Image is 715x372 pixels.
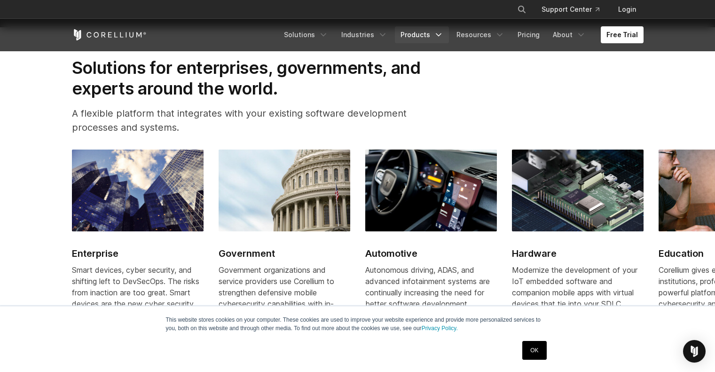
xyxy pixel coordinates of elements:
[72,57,447,99] h2: Solutions for enterprises, governments, and experts around the world.
[365,150,497,355] a: Automotive Automotive Autonomous driving, ADAS, and advanced infotainment systems are continually...
[72,264,204,343] div: Smart devices, cyber security, and shifting left to DevSecOps. The risks from inaction are too gr...
[506,1,644,18] div: Navigation Menu
[547,26,591,43] a: About
[611,1,644,18] a: Login
[278,26,644,43] div: Navigation Menu
[395,26,449,43] a: Products
[365,246,497,261] h2: Automotive
[278,26,334,43] a: Solutions
[451,26,510,43] a: Resources
[219,264,350,343] div: Government organizations and service providers use Corellium to strengthen defensive mobile cyber...
[512,246,644,261] h2: Hardware
[683,340,706,363] div: Open Intercom Messenger
[72,106,447,135] p: A flexible platform that integrates with your existing software development processes and systems.
[512,265,637,342] span: Modernize the development of your IoT embedded software and companion mobile apps with virtual de...
[72,29,147,40] a: Corellium Home
[512,150,644,355] a: Hardware Hardware Modernize the development of your IoT embedded software and companion mobile ap...
[365,150,497,231] img: Automotive
[72,150,204,355] a: Enterprise Enterprise Smart devices, cyber security, and shifting left to DevSecOps. The risks fr...
[219,246,350,261] h2: Government
[365,264,497,343] div: Autonomous driving, ADAS, and advanced infotainment systems are continually increasing the need f...
[512,26,545,43] a: Pricing
[219,150,350,355] a: Government Government Government organizations and service providers use Corellium to strengthen ...
[512,150,644,231] img: Hardware
[422,325,458,332] a: Privacy Policy.
[72,246,204,261] h2: Enterprise
[72,150,204,231] img: Enterprise
[219,150,350,231] img: Government
[534,1,607,18] a: Support Center
[601,26,644,43] a: Free Trial
[513,1,530,18] button: Search
[522,341,546,360] a: OK
[336,26,393,43] a: Industries
[166,316,550,332] p: This website stores cookies on your computer. These cookies are used to improve your website expe...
